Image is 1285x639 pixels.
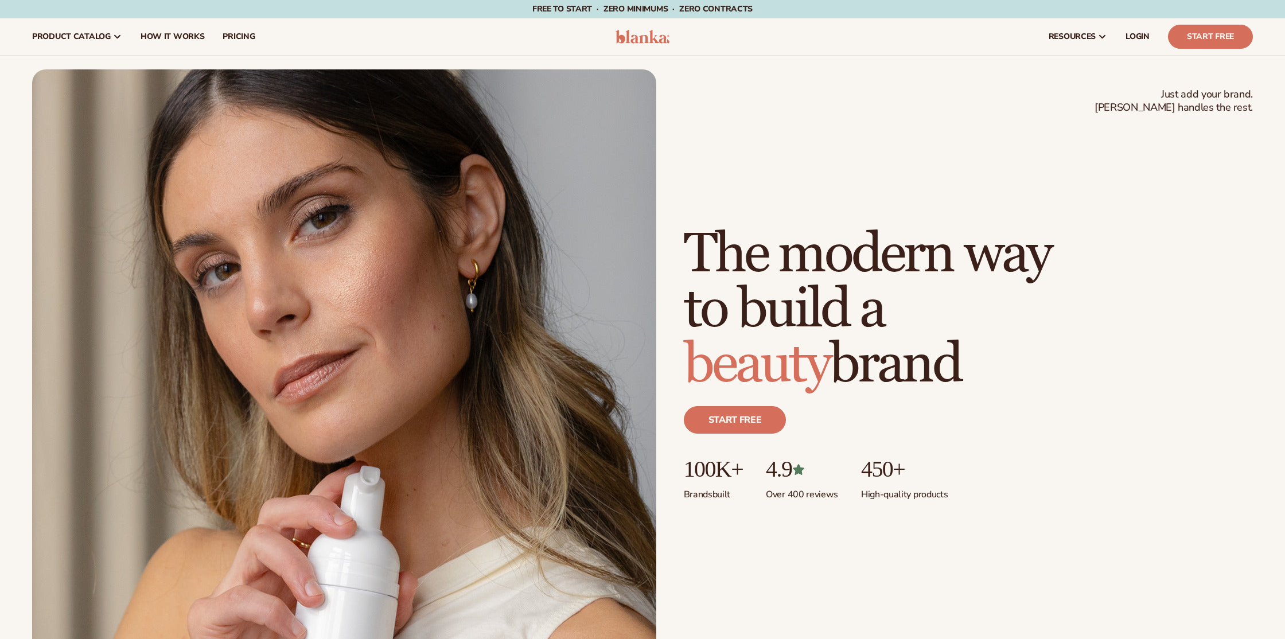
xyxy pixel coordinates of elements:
[1039,18,1116,55] a: resources
[861,482,948,501] p: High-quality products
[1095,88,1253,115] span: Just add your brand. [PERSON_NAME] handles the rest.
[684,406,786,434] a: Start free
[766,482,838,501] p: Over 400 reviews
[684,457,743,482] p: 100K+
[616,30,670,44] img: logo
[32,32,111,41] span: product catalog
[684,482,743,501] p: Brands built
[213,18,264,55] a: pricing
[141,32,205,41] span: How It Works
[861,457,948,482] p: 450+
[684,227,1051,392] h1: The modern way to build a brand
[532,3,753,14] span: Free to start · ZERO minimums · ZERO contracts
[1168,25,1253,49] a: Start Free
[684,331,830,398] span: beauty
[23,18,131,55] a: product catalog
[1116,18,1159,55] a: LOGIN
[131,18,214,55] a: How It Works
[223,32,255,41] span: pricing
[1126,32,1150,41] span: LOGIN
[1049,32,1096,41] span: resources
[766,457,838,482] p: 4.9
